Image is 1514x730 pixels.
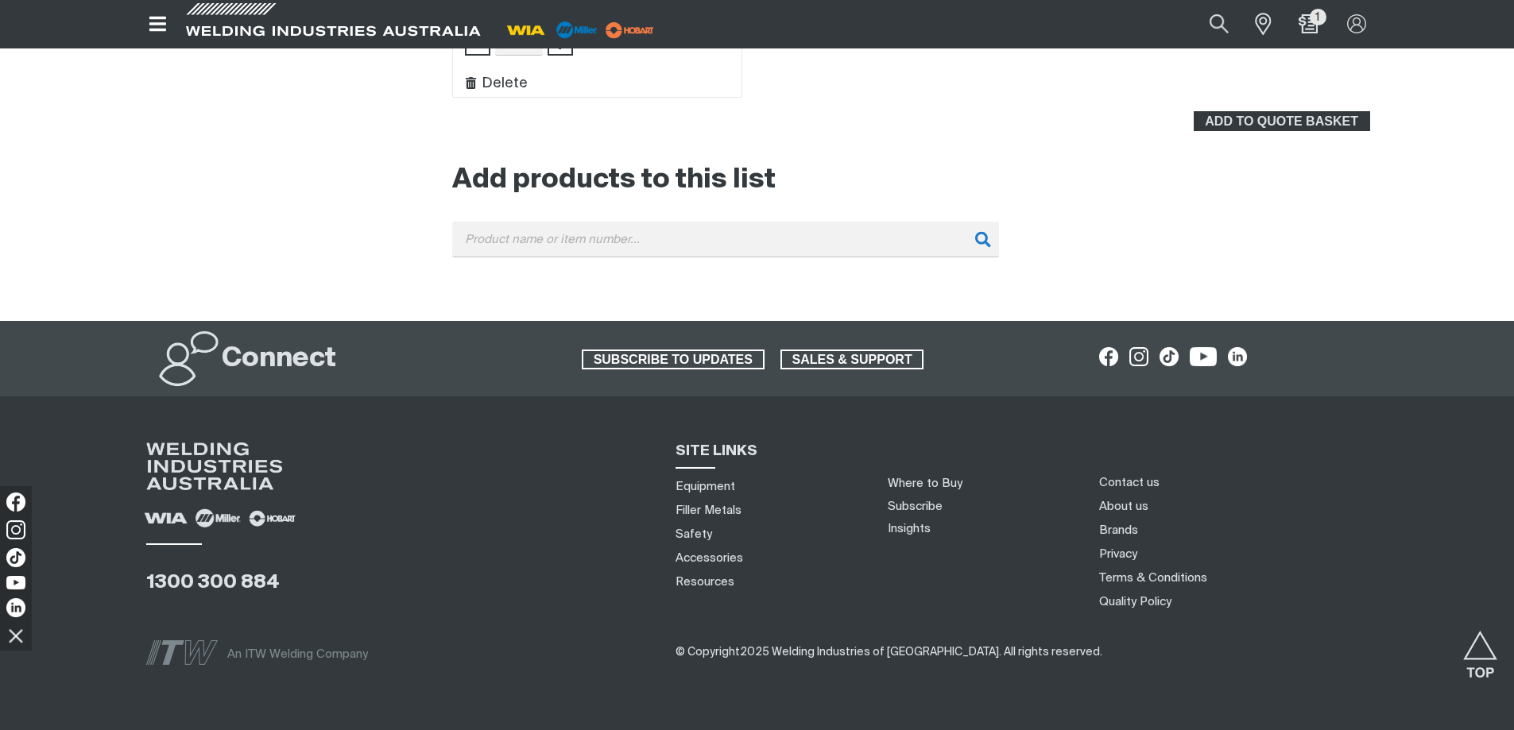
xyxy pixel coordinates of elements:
[465,70,528,97] button: Delete
[452,222,999,257] input: Product name or item number...
[6,576,25,589] img: YouTube
[222,342,336,377] h2: Connect
[601,24,659,36] a: miller
[146,573,280,592] a: 1300 300 884
[482,75,528,92] span: Delete
[583,350,763,370] span: SUBSCRIBE TO UPDATES
[1205,111,1358,132] span: ADD TO QUOTE BASKET
[782,350,923,370] span: SALES & SUPPORT
[1172,6,1246,42] input: Product name or item number...
[780,350,924,370] a: SALES & SUPPORT
[6,598,25,617] img: LinkedIn
[452,222,1380,281] div: Product or group for quick order
[452,111,1380,132] section: Add to cart
[1099,570,1207,586] a: Terms & Conditions
[676,550,743,566] a: Accessories
[1099,546,1137,562] a: Privacy
[6,548,25,567] img: TikTok
[888,500,943,512] a: Subscribe
[1192,6,1246,42] button: Search products
[676,647,1102,658] span: © Copyright 2025 Welding Industries of [GEOGRAPHIC_DATA] . All rights reserved.
[670,474,869,593] nav: Sitemap
[676,478,735,495] a: Equipment
[888,477,962,489] a: Where to Buy
[1099,522,1138,539] a: Brands
[1099,593,1171,610] a: Quality Policy
[1099,474,1160,491] a: Contact us
[676,444,757,458] span: SITE LINKS
[1462,631,1498,666] button: Scroll to top
[1099,498,1148,515] a: About us
[676,526,712,543] a: Safety
[452,163,1380,198] h2: Add products to this list
[582,350,765,370] a: SUBSCRIBE TO UPDATES
[1194,111,1370,132] button: ADD TO QUOTE BASKET
[1094,470,1398,613] nav: Footer
[601,18,659,42] img: miller
[6,520,25,539] img: Instagram
[6,492,25,512] img: Facebook
[676,502,742,519] a: Filler Metals
[676,574,734,590] a: Resources
[2,622,29,649] img: hide socials
[676,646,1102,658] span: ​​​​​​​​​​​​​​​​​​ ​​​​​​
[227,648,368,660] span: An ITW Welding Company
[888,523,931,535] a: Insights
